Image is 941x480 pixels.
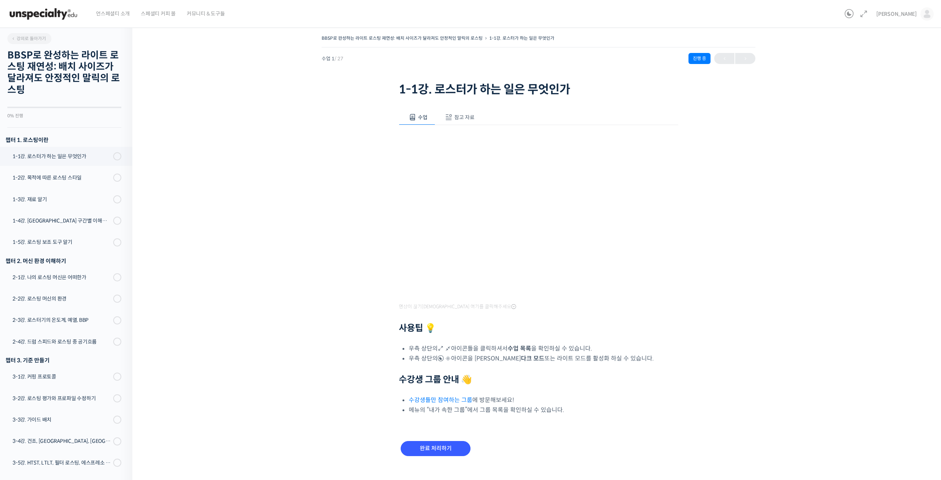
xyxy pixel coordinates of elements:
[12,373,111,381] div: 3-1강. 커핑 프로토콜
[454,114,475,121] span: 참고 자료
[399,374,472,385] strong: 수강생 그룹 안내 👋
[322,56,343,61] span: 수업 1
[6,355,121,365] div: 챕터 3. 기준 만들기
[508,345,531,352] b: 수업 목록
[12,152,111,160] div: 1-1강. 로스터가 하는 일은 무엇인가
[876,11,917,17] span: [PERSON_NAME]
[401,441,470,456] input: 완료 처리하기
[6,256,121,266] div: 챕터 2. 머신 환경 이해하기
[12,238,111,246] div: 1-5강. 로스팅 보조 도구 알기
[11,36,46,41] span: 강의로 돌아가기
[6,135,121,145] h3: 챕터 1. 로스팅이란
[12,217,111,225] div: 1-4강. [GEOGRAPHIC_DATA] 구간별 이해와 용어
[489,35,554,41] a: 1-1강. 로스터가 하는 일은 무엇인가
[12,437,111,445] div: 3-4강. 건조, [GEOGRAPHIC_DATA], [GEOGRAPHIC_DATA] 구간의 화력 분배
[409,395,678,405] li: 에 방문해보세요!
[12,459,111,467] div: 3-5강. HTST, LTLT, 필터 로스팅, 에스프레소 로스팅
[12,394,111,402] div: 3-2강. 로스팅 평가와 프로파일 수정하기
[12,195,111,203] div: 1-3강. 재료 알기
[409,353,678,363] li: 우측 상단의 아이콘을 [PERSON_NAME] 또는 라이트 모드를 활성화 하실 수 있습니다.
[409,396,472,404] a: 수강생들만 참여하는 그룹
[12,295,111,303] div: 2-2강. 로스팅 머신의 환경
[399,82,678,96] h1: 1-1강. 로스터가 하는 일은 무엇인가
[7,33,51,44] a: 강의로 돌아가기
[12,316,111,324] div: 2-3강. 로스터기의 온도계, 예열, BBP
[409,405,678,415] li: 메뉴의 “내가 속한 그룹”에서 그룹 목록을 확인하실 수 있습니다.
[12,273,111,281] div: 2-1강. 나의 로스팅 머신은 어떠한가
[418,114,427,121] span: 수업
[12,174,111,182] div: 1-2강. 목적에 따른 로스팅 스타일
[688,53,711,64] div: 진행 중
[7,50,121,96] h2: BBSP로 완성하는 라이트 로스팅 재연성: 배치 사이즈가 달라져도 안정적인 말릭의 로스팅
[409,344,678,353] li: 우측 상단의 아이콘들을 클릭하셔서 을 확인하실 수 있습니다.
[7,114,121,118] div: 0% 진행
[12,338,111,346] div: 2-4강. 드럼 스피드와 로스팅 중 공기흐름
[399,304,516,310] span: 영상이 끊기[DEMOGRAPHIC_DATA] 여기를 클릭해주세요
[399,323,436,334] strong: 사용팁 💡
[12,416,111,424] div: 3-3강. 가이드 배치
[322,35,483,41] a: BBSP로 완성하는 라이트 로스팅 재연성: 배치 사이즈가 달라져도 안정적인 말릭의 로스팅
[334,56,343,62] span: / 27
[521,355,544,362] b: 다크 모드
